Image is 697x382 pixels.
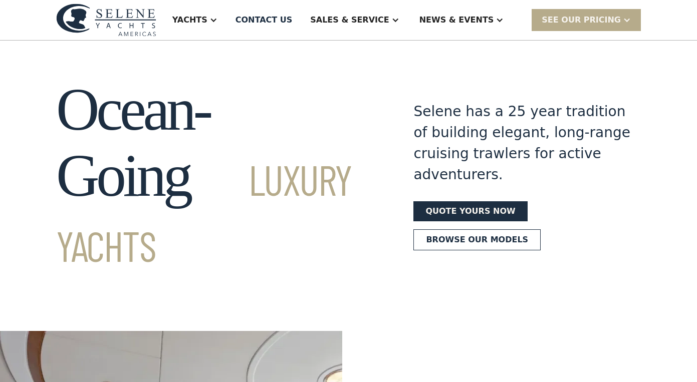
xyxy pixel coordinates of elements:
div: SEE Our Pricing [532,9,641,31]
a: Browse our models [413,229,541,250]
div: SEE Our Pricing [542,14,621,26]
img: logo [56,4,156,36]
div: Yachts [172,14,207,26]
div: Contact US [236,14,293,26]
span: Luxury Yachts [56,154,352,270]
div: News & EVENTS [419,14,494,26]
div: Sales & Service [310,14,389,26]
h1: Ocean-Going [56,77,377,275]
a: Quote yours now [413,201,527,221]
div: Selene has a 25 year tradition of building elegant, long-range cruising trawlers for active adven... [413,101,641,185]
